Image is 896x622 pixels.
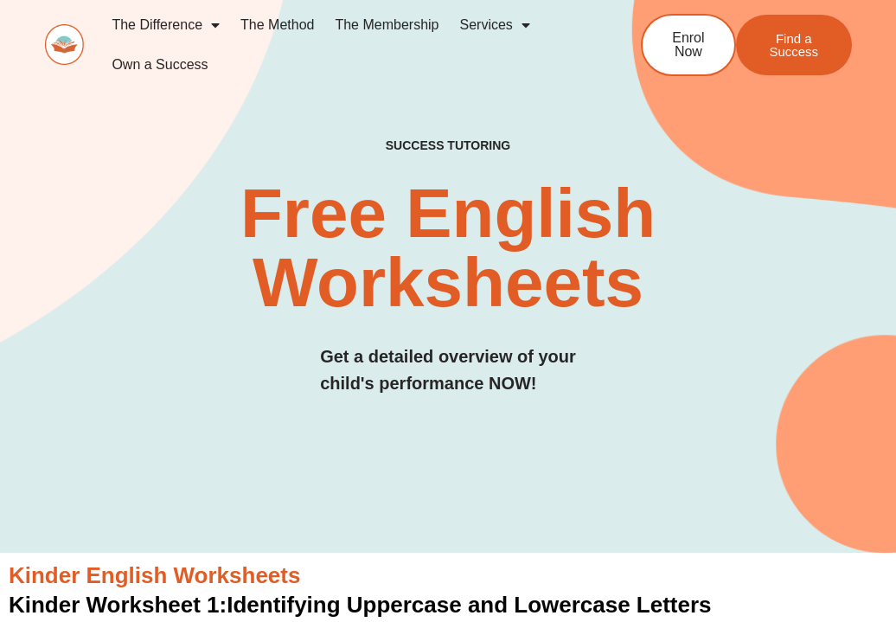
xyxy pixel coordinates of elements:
a: The Membership [324,5,449,45]
h4: SUCCESS TUTORING​ [329,138,567,153]
a: Own a Success [101,45,218,85]
span: Find a Success [762,32,826,58]
h3: Kinder English Worksheets [9,561,887,591]
a: Enrol Now [641,14,736,76]
a: The Method [230,5,324,45]
h2: Free English Worksheets​ [182,179,714,317]
a: Find a Success [736,15,852,75]
span: Kinder Worksheet 1: [9,592,227,618]
nav: Menu [101,5,594,85]
a: The Difference [101,5,230,45]
h3: Get a detailed overview of your child's performance NOW! [320,343,576,397]
span: Enrol Now [669,31,708,59]
a: Services [449,5,540,45]
a: Kinder Worksheet 1:Identifying Uppercase and Lowercase Letters [9,592,712,618]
